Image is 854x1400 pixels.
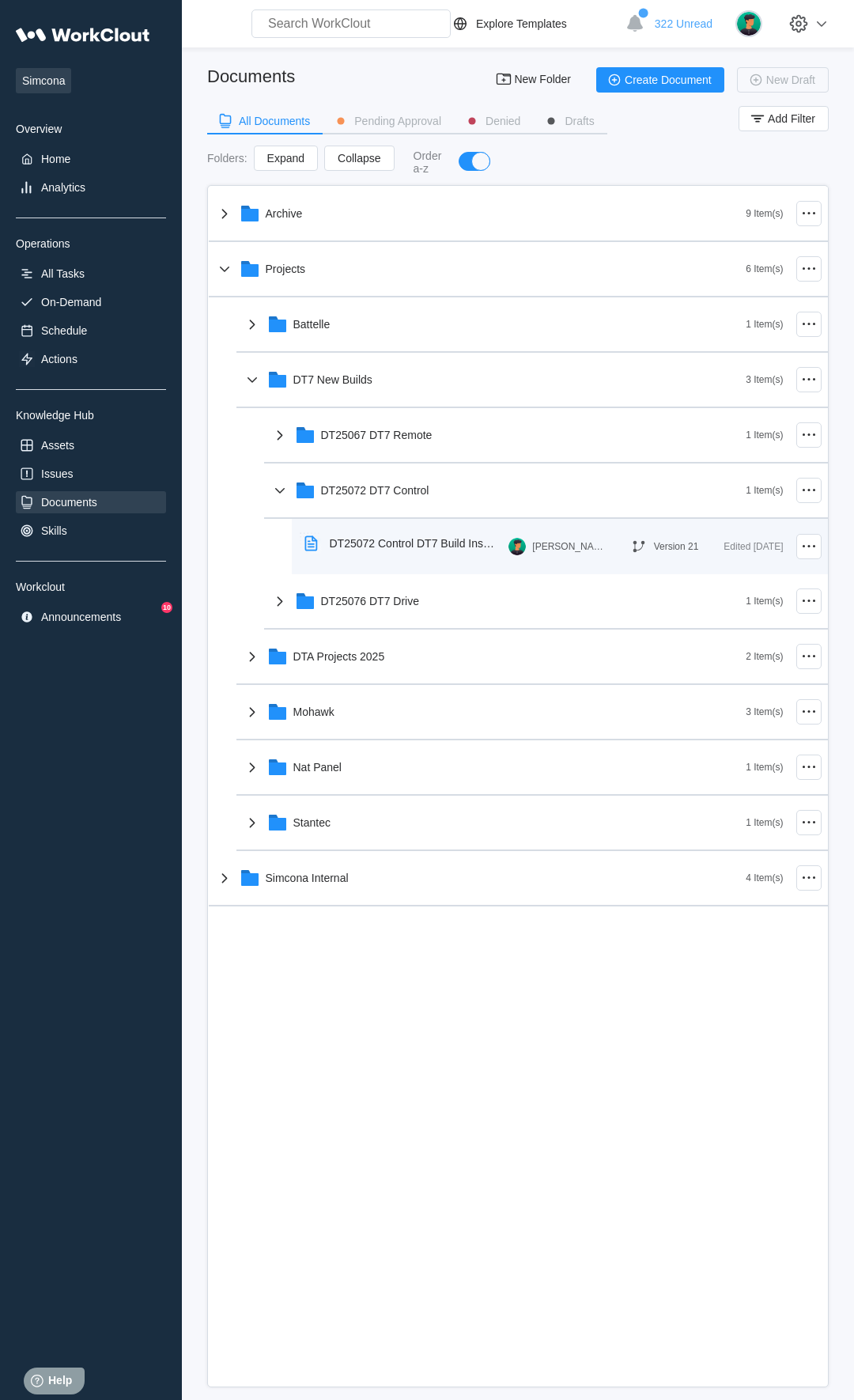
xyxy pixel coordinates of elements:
[161,602,172,613] div: 10
[766,74,815,85] span: New Draft
[486,115,520,127] div: Denied
[16,348,166,370] a: Actions
[16,123,166,135] div: Overview
[16,68,71,93] span: Simcona
[16,434,166,456] a: Assets
[41,611,121,623] div: Announcements
[41,353,77,365] div: Actions
[746,762,783,773] div: 1 Item(s)
[654,541,699,552] div: Version 21
[293,816,331,829] div: Stantec
[746,706,783,717] div: 3 Item(s)
[266,263,306,275] div: Projects
[737,67,829,93] button: New Draft
[746,651,783,662] div: 2 Item(s)
[239,115,310,127] div: All Documents
[514,74,571,86] span: New Folder
[746,374,783,385] div: 3 Item(s)
[16,176,166,199] a: Analytics
[321,484,429,497] div: DT25072 DT7 Control
[476,17,567,30] div: Explore Templates
[533,109,606,133] button: Drafts
[41,324,87,337] div: Schedule
[41,181,85,194] div: Analytics
[16,263,166,285] a: All Tasks
[323,109,454,133] button: Pending Approval
[565,115,594,127] div: Drafts
[207,109,323,133] button: All Documents
[735,10,762,37] img: user.png
[768,113,815,124] span: Add Filter
[625,74,712,85] span: Create Document
[486,67,584,93] button: New Folder
[254,146,318,171] button: Expand
[16,581,166,593] div: Workclout
[41,467,73,480] div: Issues
[207,152,248,165] div: Folders :
[41,153,70,165] div: Home
[293,318,331,331] div: Battelle
[16,463,166,485] a: Issues
[321,429,433,441] div: DT25067 DT7 Remote
[16,520,166,542] a: Skills
[338,153,380,164] span: Collapse
[508,538,526,555] img: user.png
[746,263,783,274] div: 6 Item(s)
[266,207,303,220] div: Archive
[596,67,724,93] button: Create Document
[321,595,420,607] div: DT25076 DT7 Drive
[293,650,385,663] div: DTA Projects 2025
[41,267,85,280] div: All Tasks
[746,485,783,496] div: 1 Item(s)
[16,237,166,250] div: Operations
[414,149,444,175] div: Order a-z
[16,291,166,313] a: On-Demand
[739,106,829,131] button: Add Filter
[41,524,67,537] div: Skills
[746,872,783,884] div: 4 Item(s)
[41,439,74,452] div: Assets
[293,761,342,774] div: Nat Panel
[41,496,97,509] div: Documents
[330,537,497,550] div: DT25072 Control DT7 Build Instructions
[746,596,783,607] div: 1 Item(s)
[266,872,349,884] div: Simcona Internal
[746,208,783,219] div: 9 Item(s)
[324,146,394,171] button: Collapse
[41,296,101,308] div: On-Demand
[454,109,533,133] button: Denied
[16,320,166,342] a: Schedule
[16,148,166,170] a: Home
[293,706,334,718] div: Mohawk
[746,429,783,441] div: 1 Item(s)
[655,17,712,30] span: 322 Unread
[16,606,166,628] a: Announcements
[451,14,618,33] a: Explore Templates
[16,409,166,422] div: Knowledge Hub
[746,817,783,828] div: 1 Item(s)
[293,373,372,386] div: DT7 New Builds
[267,153,304,164] span: Expand
[207,66,295,87] div: Documents
[16,491,166,513] a: Documents
[251,9,451,38] input: Search WorkClout
[746,319,783,330] div: 1 Item(s)
[724,537,783,556] div: Edited [DATE]
[354,115,441,127] div: Pending Approval
[532,541,603,552] div: [PERSON_NAME]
